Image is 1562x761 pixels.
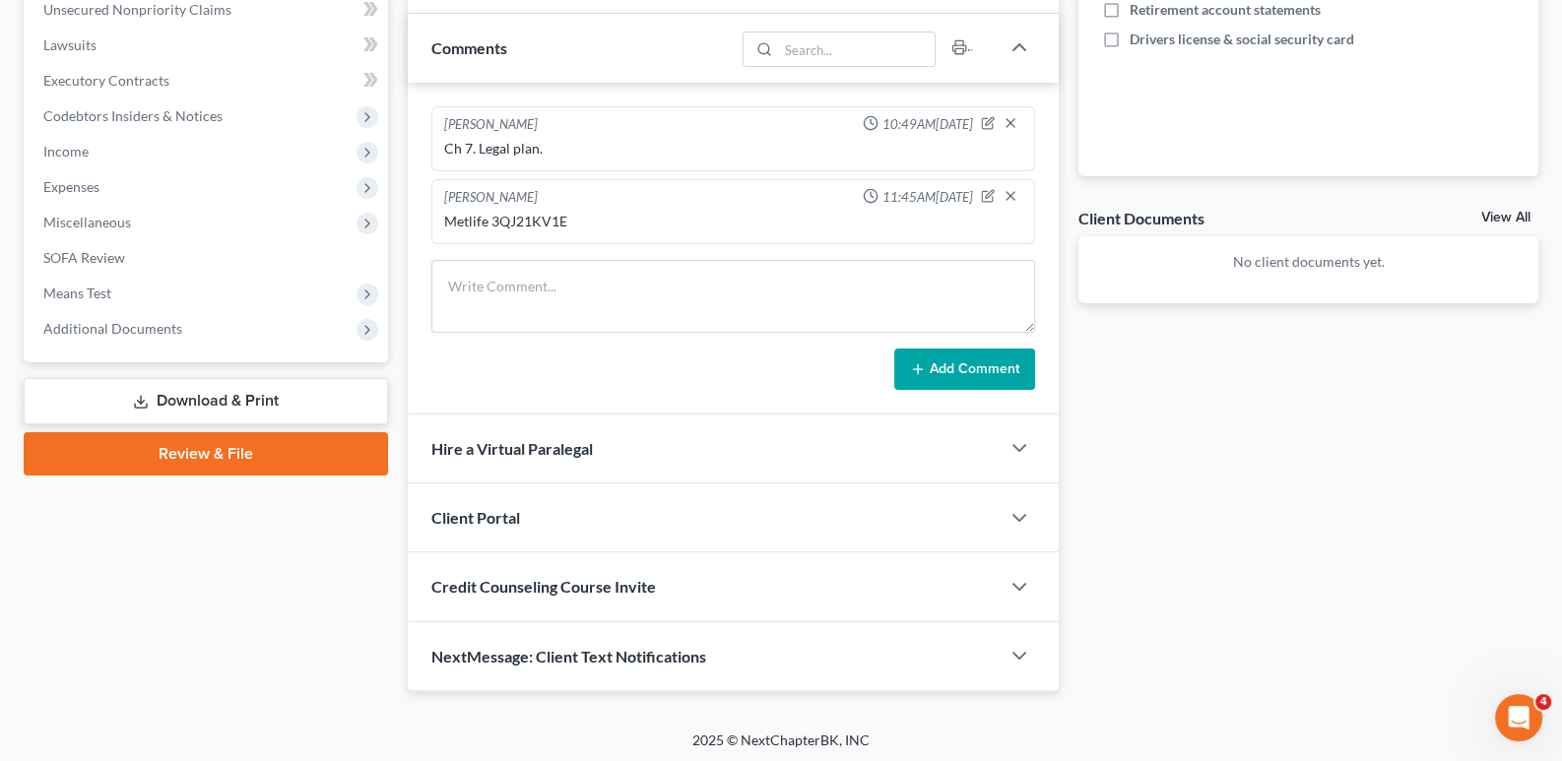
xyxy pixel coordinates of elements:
[1094,252,1523,272] p: No client documents yet.
[43,1,231,18] span: Unsecured Nonpriority Claims
[1078,208,1204,228] div: Client Documents
[28,63,388,98] a: Executory Contracts
[431,647,706,666] span: NextMessage: Client Text Notifications
[882,188,973,207] span: 11:45AM[DATE]
[43,107,223,124] span: Codebtors Insiders & Notices
[444,115,538,135] div: [PERSON_NAME]
[43,214,131,230] span: Miscellaneous
[43,36,97,53] span: Lawsuits
[28,28,388,63] a: Lawsuits
[444,188,538,208] div: [PERSON_NAME]
[1535,694,1551,710] span: 4
[1130,30,1354,49] span: Drivers license & social security card
[431,38,507,57] span: Comments
[24,432,388,476] a: Review & File
[43,285,111,301] span: Means Test
[28,240,388,276] a: SOFA Review
[43,143,89,159] span: Income
[431,577,656,596] span: Credit Counseling Course Invite
[882,115,973,134] span: 10:49AM[DATE]
[43,178,99,195] span: Expenses
[24,378,388,424] a: Download & Print
[444,139,1023,159] div: Ch 7. Legal plan.
[431,439,593,458] span: Hire a Virtual Paralegal
[1481,211,1530,224] a: View All
[431,508,520,527] span: Client Portal
[894,349,1035,390] button: Add Comment
[779,32,936,66] input: Search...
[444,212,1023,231] div: Metlife 3QJ21KV1E
[43,249,125,266] span: SOFA Review
[43,320,182,337] span: Additional Documents
[43,72,169,89] span: Executory Contracts
[1495,694,1542,741] iframe: Intercom live chat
